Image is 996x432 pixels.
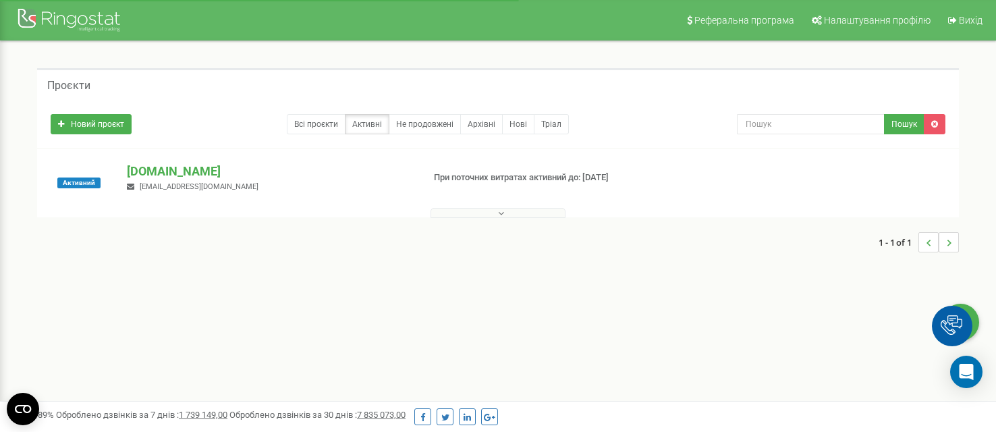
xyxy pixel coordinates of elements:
nav: ... [879,219,959,266]
span: Активний [57,178,101,188]
span: 1 - 1 of 1 [879,232,918,252]
span: Вихід [959,15,983,26]
span: Налаштування профілю [824,15,931,26]
p: При поточних витратах активний до: [DATE] [434,171,642,184]
h5: Проєкти [47,80,90,92]
a: Нові [502,114,534,134]
u: 1 739 149,00 [179,410,227,420]
a: Тріал [534,114,569,134]
a: Всі проєкти [287,114,345,134]
button: Пошук [884,114,924,134]
input: Пошук [737,114,885,134]
a: Не продовжені [389,114,461,134]
p: [DOMAIN_NAME] [127,163,412,180]
a: Активні [345,114,389,134]
div: Open Intercom Messenger [950,356,983,388]
span: [EMAIL_ADDRESS][DOMAIN_NAME] [140,182,258,191]
span: Реферальна програма [694,15,794,26]
u: 7 835 073,00 [357,410,406,420]
a: Архівні [460,114,503,134]
a: Новий проєкт [51,114,132,134]
span: Оброблено дзвінків за 7 днів : [56,410,227,420]
button: Open CMP widget [7,393,39,425]
span: Оброблено дзвінків за 30 днів : [229,410,406,420]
